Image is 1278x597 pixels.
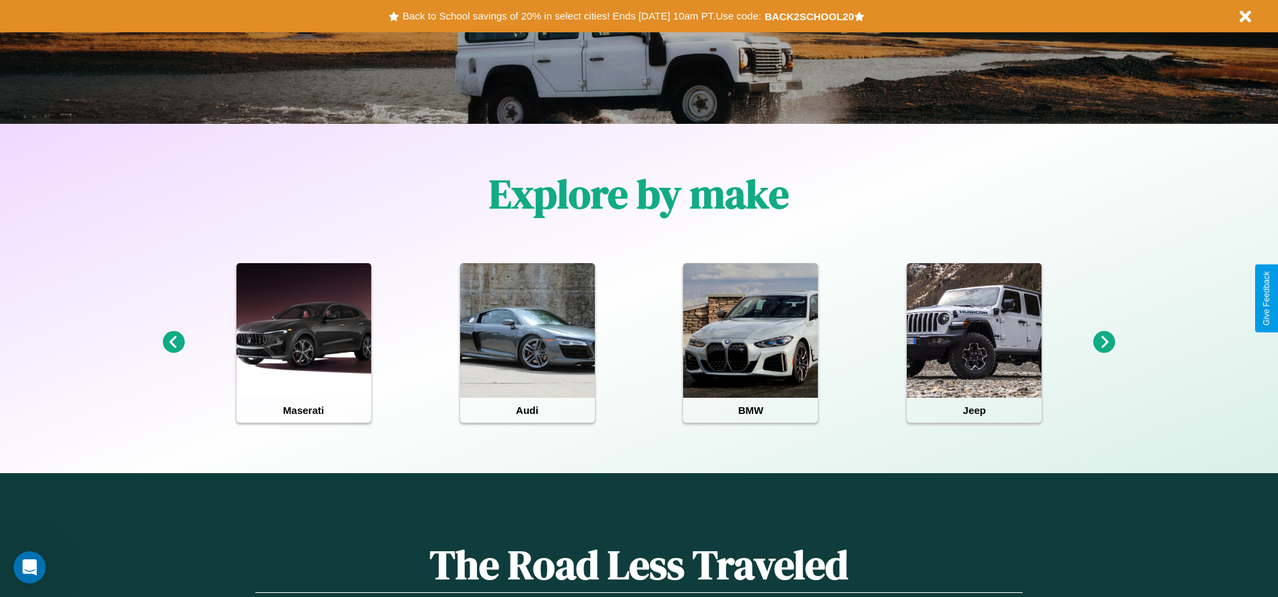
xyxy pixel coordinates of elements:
h4: Maserati [236,398,371,423]
h4: BMW [683,398,818,423]
h1: Explore by make [489,166,789,221]
button: Back to School savings of 20% in select cities! Ends [DATE] 10am PT.Use code: [399,7,764,26]
h4: Audi [460,398,595,423]
h1: The Road Less Traveled [255,537,1022,593]
iframe: Intercom live chat [13,551,46,584]
div: Give Feedback [1262,271,1271,326]
b: BACK2SCHOOL20 [765,11,854,22]
h4: Jeep [907,398,1042,423]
